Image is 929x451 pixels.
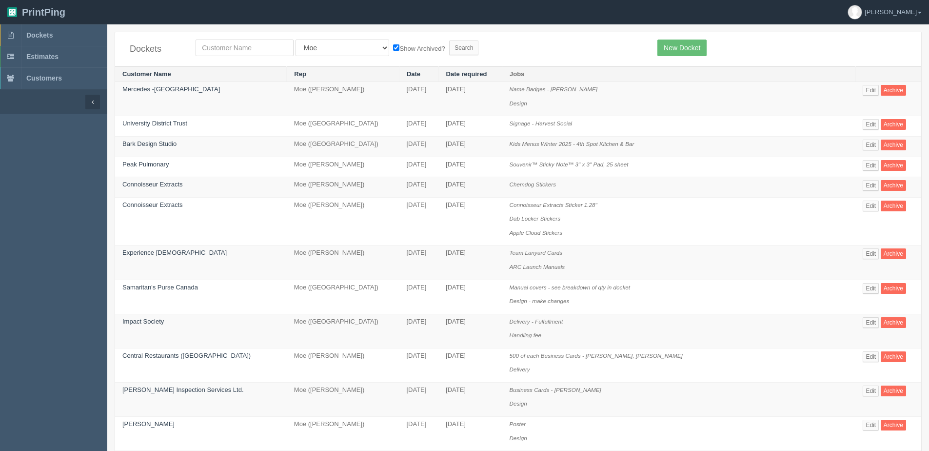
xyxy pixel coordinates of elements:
td: [DATE] [399,197,438,246]
td: [DATE] [438,348,502,382]
td: [DATE] [399,382,438,416]
a: Archive [881,160,906,171]
span: Customers [26,74,62,82]
span: Estimates [26,53,59,61]
i: Apple Cloud Stickers [509,229,562,236]
a: Edit [863,248,879,259]
td: [DATE] [438,280,502,314]
a: [PERSON_NAME] Inspection Services Ltd. [122,386,244,393]
td: [DATE] [399,116,438,137]
i: Manual covers - see breakdown of qty in docket [509,284,630,290]
i: Connoisseur Extracts Sticker 1.28" [509,202,597,208]
td: Moe ([GEOGRAPHIC_DATA]) [287,280,399,314]
td: [DATE] [438,177,502,198]
a: Peak Pulmonary [122,161,169,168]
td: [DATE] [399,348,438,382]
a: Samaritan's Purse Canada [122,284,198,291]
td: [DATE] [438,82,502,116]
a: Edit [863,119,879,130]
i: Design [509,435,527,441]
a: Edit [863,283,879,294]
i: Dab Locker Stickers [509,215,560,222]
td: [DATE] [438,246,502,280]
a: Archive [881,317,906,328]
a: Connoisseur Extracts [122,181,183,188]
a: Archive [881,283,906,294]
label: Show Archived? [393,42,445,54]
td: [DATE] [399,177,438,198]
a: Date required [446,70,487,78]
a: University District Trust [122,120,187,127]
img: avatar_default-7531ab5dedf162e01f1e0bb0964e6a185e93c5c22dfe317fb01d7f8cd2b1632c.jpg [848,5,862,19]
td: Moe ([GEOGRAPHIC_DATA]) [287,116,399,137]
td: [DATE] [399,280,438,314]
a: Archive [881,119,906,130]
td: [DATE] [438,417,502,451]
a: Connoisseur Extracts [122,201,183,208]
i: Chemdog Stickers [509,181,556,187]
i: Team Lanyard Cards [509,249,562,256]
td: [DATE] [438,314,502,348]
i: Business Cards - [PERSON_NAME] [509,387,601,393]
a: Bark Design Studio [122,140,177,147]
td: [DATE] [399,137,438,157]
i: 500 of each Business Cards - [PERSON_NAME], [PERSON_NAME] [509,352,682,359]
td: Moe ([PERSON_NAME]) [287,382,399,416]
a: Edit [863,85,879,96]
td: Moe ([PERSON_NAME]) [287,417,399,451]
a: Rep [294,70,306,78]
a: Archive [881,180,906,191]
a: Archive [881,85,906,96]
a: Central Restaurants ([GEOGRAPHIC_DATA]) [122,352,251,359]
input: Show Archived? [393,44,399,51]
td: [DATE] [399,314,438,348]
i: Delivery - Fulfullment [509,318,563,325]
td: Moe ([PERSON_NAME]) [287,348,399,382]
a: New Docket [657,40,707,56]
td: Moe ([PERSON_NAME]) [287,246,399,280]
a: Archive [881,201,906,211]
a: Edit [863,201,879,211]
input: Search [449,41,478,55]
a: Archive [881,351,906,362]
i: ARC Launch Manuals [509,264,565,270]
i: Design [509,100,527,106]
td: [DATE] [399,417,438,451]
a: Edit [863,386,879,396]
a: Archive [881,420,906,430]
td: [DATE] [438,197,502,246]
i: Name Badges - [PERSON_NAME] [509,86,597,92]
i: Design - make changes [509,298,569,304]
i: Signage - Harvest Social [509,120,572,126]
td: [DATE] [399,246,438,280]
i: Poster [509,421,526,427]
td: [DATE] [438,157,502,177]
img: logo-3e63b451c926e2ac314895c53de4908e5d424f24456219fb08d385ab2e579770.png [7,7,17,17]
a: Mercedes -[GEOGRAPHIC_DATA] [122,85,220,93]
a: Edit [863,420,879,430]
a: Edit [863,351,879,362]
td: Moe ([PERSON_NAME]) [287,82,399,116]
th: Jobs [502,66,855,82]
input: Customer Name [196,40,294,56]
td: [DATE] [399,82,438,116]
a: Date [407,70,420,78]
a: Experience [DEMOGRAPHIC_DATA] [122,249,227,256]
a: Impact Society [122,318,164,325]
td: Moe ([PERSON_NAME]) [287,177,399,198]
td: [DATE] [438,382,502,416]
td: [DATE] [438,137,502,157]
i: Souvenir™ Sticky Note™ 3" x 3" Pad, 25 sheet [509,161,628,167]
td: [DATE] [399,157,438,177]
h4: Dockets [130,44,181,54]
a: Edit [863,180,879,191]
a: Archive [881,386,906,396]
a: Edit [863,160,879,171]
td: Moe ([GEOGRAPHIC_DATA]) [287,137,399,157]
td: Moe ([GEOGRAPHIC_DATA]) [287,314,399,348]
a: Customer Name [122,70,171,78]
i: Handling fee [509,332,541,338]
td: [DATE] [438,116,502,137]
a: Edit [863,140,879,150]
a: Edit [863,317,879,328]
